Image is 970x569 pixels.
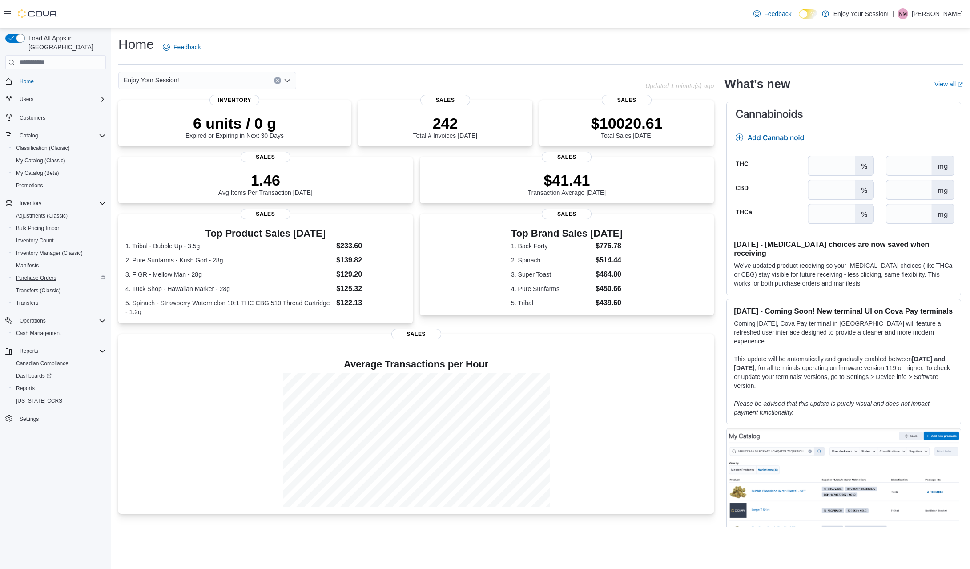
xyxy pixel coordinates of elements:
[209,95,259,105] span: Inventory
[9,382,109,395] button: Reports
[899,8,907,19] span: NM
[2,197,109,210] button: Inventory
[934,81,963,88] a: View allExternal link
[5,71,106,448] nav: Complex example
[20,317,46,324] span: Operations
[12,180,106,191] span: Promotions
[2,129,109,142] button: Catalog
[12,223,64,234] a: Bulk Pricing Import
[12,155,106,166] span: My Catalog (Classic)
[12,395,66,406] a: [US_STATE] CCRS
[9,395,109,407] button: [US_STATE] CCRS
[16,157,65,164] span: My Catalog (Classic)
[20,347,38,355] span: Reports
[159,38,204,56] a: Feedback
[750,5,795,23] a: Feedback
[9,234,109,247] button: Inventory Count
[12,371,55,381] a: Dashboards
[125,284,333,293] dt: 4. Tuck Shop - Hawaiian Marker - 28g
[724,77,790,91] h2: What's new
[734,355,954,390] p: This update will be automatically and gradually enabled between , for all terminals operating on ...
[9,247,109,259] button: Inventory Manager (Classic)
[125,359,707,370] h4: Average Transactions per Hour
[2,75,109,88] button: Home
[336,283,405,294] dd: $125.32
[12,210,106,221] span: Adjustments (Classic)
[16,145,70,152] span: Classification (Classic)
[16,225,61,232] span: Bulk Pricing Import
[12,260,106,271] span: Manifests
[16,169,59,177] span: My Catalog (Beta)
[12,285,64,296] a: Transfers (Classic)
[12,395,106,406] span: Washington CCRS
[958,82,963,87] svg: External link
[2,315,109,327] button: Operations
[336,269,405,280] dd: $129.20
[185,114,284,132] p: 6 units / 0 g
[12,358,72,369] a: Canadian Compliance
[16,237,54,244] span: Inventory Count
[125,299,333,316] dt: 5. Spinach - Strawberry Watermelon 10:1 THC CBG 510 Thread Cartridge - 1.2g
[16,397,62,404] span: [US_STATE] CCRS
[16,112,106,123] span: Customers
[12,248,106,258] span: Inventory Manager (Classic)
[16,372,52,379] span: Dashboards
[16,198,106,209] span: Inventory
[12,328,106,339] span: Cash Management
[764,9,791,18] span: Feedback
[16,250,83,257] span: Inventory Manager (Classic)
[12,155,69,166] a: My Catalog (Classic)
[591,114,663,132] p: $10020.61
[125,270,333,279] dt: 3. FIGR - Mellow Man - 28g
[9,179,109,192] button: Promotions
[16,212,68,219] span: Adjustments (Classic)
[20,416,39,423] span: Settings
[16,299,38,307] span: Transfers
[12,223,106,234] span: Bulk Pricing Import
[833,8,889,19] p: Enjoy Your Session!
[12,248,86,258] a: Inventory Manager (Classic)
[16,413,106,424] span: Settings
[734,319,954,346] p: Coming [DATE], Cova Pay terminal in [GEOGRAPHIC_DATA] will feature a refreshed user interface des...
[12,180,47,191] a: Promotions
[125,256,333,265] dt: 2. Pure Sunfarms - Kush God - 28g
[2,111,109,124] button: Customers
[9,167,109,179] button: My Catalog (Beta)
[16,315,106,326] span: Operations
[20,96,33,103] span: Users
[511,228,623,239] h3: Top Brand Sales [DATE]
[898,8,908,19] div: Nicholas Miron
[16,315,49,326] button: Operations
[9,284,109,297] button: Transfers (Classic)
[20,78,34,85] span: Home
[12,371,106,381] span: Dashboards
[596,241,623,251] dd: $776.78
[2,345,109,357] button: Reports
[9,370,109,382] a: Dashboards
[18,9,58,18] img: Cova
[9,142,109,154] button: Classification (Classic)
[511,299,592,307] dt: 5. Tribal
[12,298,42,308] a: Transfers
[12,383,106,394] span: Reports
[12,143,106,153] span: Classification (Classic)
[12,298,106,308] span: Transfers
[16,414,42,424] a: Settings
[9,272,109,284] button: Purchase Orders
[241,209,290,219] span: Sales
[645,82,714,89] p: Updated 1 minute(s) ago
[413,114,477,139] div: Total # Invoices [DATE]
[9,357,109,370] button: Canadian Compliance
[12,168,63,178] a: My Catalog (Beta)
[12,235,106,246] span: Inventory Count
[596,269,623,280] dd: $464.80
[16,330,61,337] span: Cash Management
[16,182,43,189] span: Promotions
[591,114,663,139] div: Total Sales [DATE]
[9,222,109,234] button: Bulk Pricing Import
[185,114,284,139] div: Expired or Expiring in Next 30 Days
[20,114,45,121] span: Customers
[413,114,477,132] p: 242
[602,95,652,105] span: Sales
[734,400,930,416] em: Please be advised that this update is purely visual and does not impact payment functionality.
